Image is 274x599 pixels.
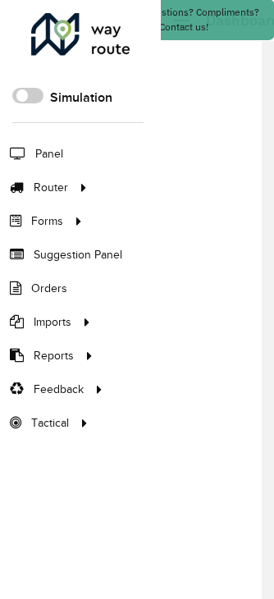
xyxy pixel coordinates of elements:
[31,280,67,297] span: Orders
[35,145,63,162] span: Panel
[31,414,69,432] span: Tactical
[34,381,84,398] span: Feedback
[31,213,63,230] span: Forms
[50,88,112,107] label: Simulation
[34,179,68,196] span: Router
[34,347,74,364] span: Reports
[34,246,122,263] span: Suggestion Panel
[34,313,71,331] span: Imports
